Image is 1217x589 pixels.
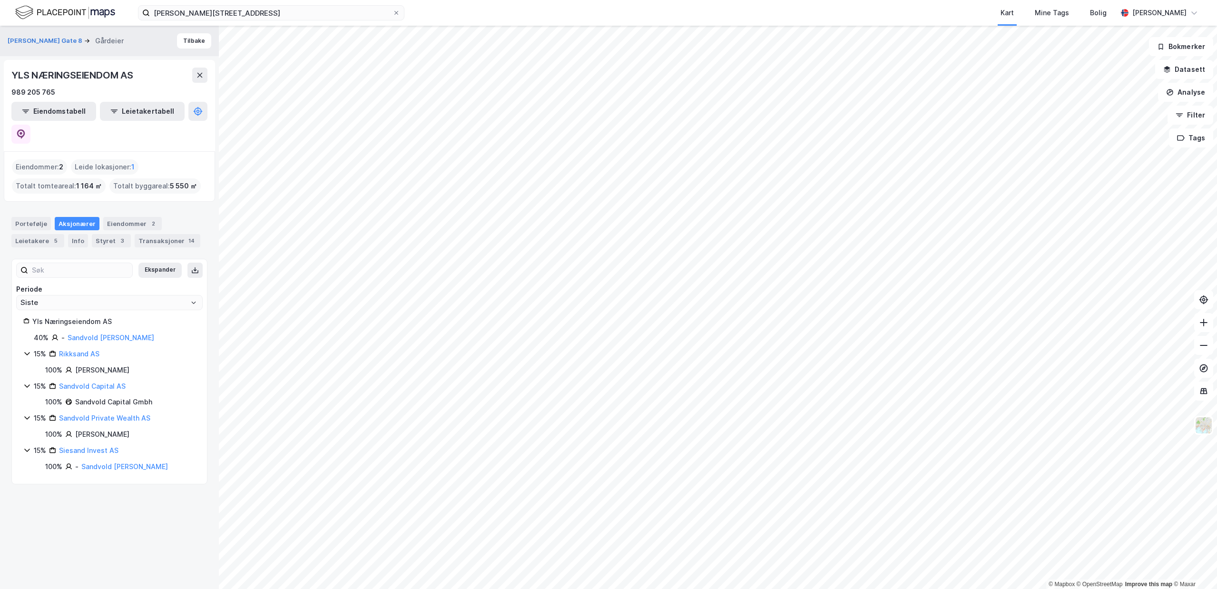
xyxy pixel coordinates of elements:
[16,284,203,295] div: Periode
[1155,60,1213,79] button: Datasett
[61,332,65,344] div: -
[95,35,124,47] div: Gårdeier
[1125,581,1172,588] a: Improve this map
[32,316,196,327] div: Yls Næringseiendom AS
[28,263,132,277] input: Søk
[1049,581,1075,588] a: Mapbox
[100,102,185,121] button: Leietakertabell
[75,429,129,440] div: [PERSON_NAME]
[1169,128,1213,147] button: Tags
[177,33,211,49] button: Tilbake
[148,219,158,228] div: 2
[1169,543,1217,589] iframe: Chat Widget
[150,6,393,20] input: Søk på adresse, matrikkel, gårdeiere, leietakere eller personer
[71,159,138,175] div: Leide lokasjoner :
[81,462,168,471] a: Sandvold [PERSON_NAME]
[17,295,202,310] input: ClearOpen
[34,412,46,424] div: 15%
[15,4,115,21] img: logo.f888ab2527a4732fd821a326f86c7f29.svg
[1090,7,1107,19] div: Bolig
[109,178,201,194] div: Totalt byggareal :
[34,332,49,344] div: 40%
[1168,106,1213,125] button: Filter
[11,234,64,247] div: Leietakere
[190,299,197,306] button: Open
[45,396,62,408] div: 100%
[75,364,129,376] div: [PERSON_NAME]
[1001,7,1014,19] div: Kart
[68,234,88,247] div: Info
[34,445,46,456] div: 15%
[138,263,182,278] button: Ekspander
[1169,543,1217,589] div: Kontrollprogram for chat
[11,87,55,98] div: 989 205 765
[68,334,154,342] a: Sandvold [PERSON_NAME]
[45,429,62,440] div: 100%
[45,461,62,472] div: 100%
[135,234,200,247] div: Transaksjoner
[12,178,106,194] div: Totalt tomteareal :
[11,68,135,83] div: YLS NÆRINGSEIENDOM AS
[8,36,84,46] button: [PERSON_NAME] Gate 8
[75,396,152,408] div: Sandvold Capital Gmbh
[186,236,196,245] div: 14
[34,381,46,392] div: 15%
[103,217,162,230] div: Eiendommer
[170,180,197,192] span: 5 550 ㎡
[1132,7,1187,19] div: [PERSON_NAME]
[75,461,79,472] div: -
[76,180,102,192] span: 1 164 ㎡
[1077,581,1123,588] a: OpenStreetMap
[1149,37,1213,56] button: Bokmerker
[131,161,135,173] span: 1
[1195,416,1213,434] img: Z
[11,102,96,121] button: Eiendomstabell
[59,161,63,173] span: 2
[1158,83,1213,102] button: Analyse
[55,217,99,230] div: Aksjonærer
[34,348,46,360] div: 15%
[59,382,126,390] a: Sandvold Capital AS
[118,236,127,245] div: 3
[1035,7,1069,19] div: Mine Tags
[51,236,60,245] div: 5
[59,350,99,358] a: Rikksand AS
[92,234,131,247] div: Styret
[12,159,67,175] div: Eiendommer :
[59,446,118,454] a: Siesand Invest AS
[45,364,62,376] div: 100%
[59,414,150,422] a: Sandvold Private Wealth AS
[11,217,51,230] div: Portefølje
